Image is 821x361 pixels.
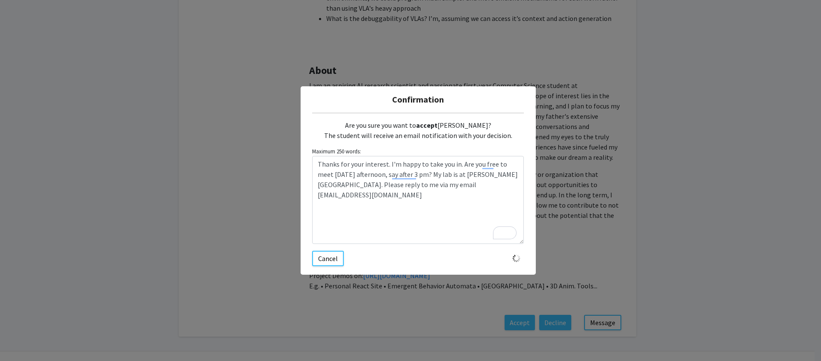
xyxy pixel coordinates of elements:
[6,323,36,355] iframe: Chat
[416,121,437,129] b: accept
[312,113,524,147] div: Are you sure you want to [PERSON_NAME]? The student will receive an email notification with your ...
[307,93,529,106] h5: Confirmation
[312,147,524,156] small: Maximum 250 words:
[509,251,524,266] img: Loading
[312,156,524,244] textarea: To enrich screen reader interactions, please activate Accessibility in Grammarly extension settings
[312,251,344,266] button: Cancel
